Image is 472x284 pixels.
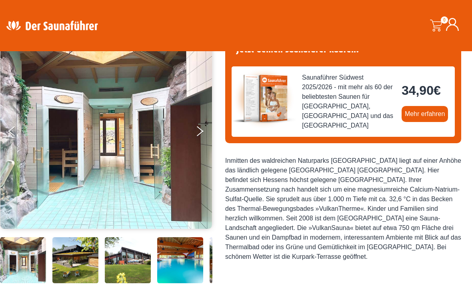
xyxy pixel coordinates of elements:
[195,123,215,143] button: Next
[434,83,441,98] span: €
[402,106,448,122] a: Mehr erfahren
[302,73,395,130] span: Saunaführer Südwest 2025/2026 - mit mehr als 60 der beliebtesten Saunen für [GEOGRAPHIC_DATA], [G...
[402,83,441,98] bdi: 34,90
[225,156,461,262] div: Inmitten des waldreichen Naturparks [GEOGRAPHIC_DATA] liegt auf einer Anhöhe das ländlich gelegen...
[8,123,28,143] button: Previous
[441,16,448,24] span: 0
[232,66,296,130] img: der-saunafuehrer-2025-suedwest.jpg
